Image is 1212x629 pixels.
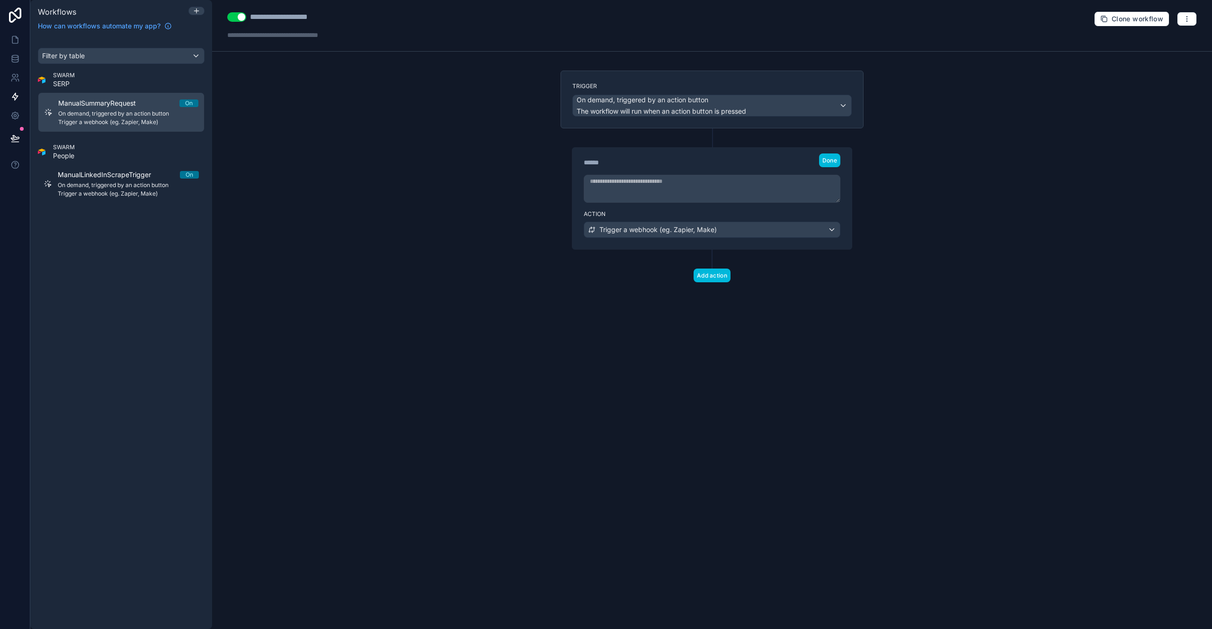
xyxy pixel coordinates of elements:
[584,210,840,218] label: Action
[34,21,176,31] a: How can workflows automate my app?
[577,107,746,115] span: The workflow will run when an action button is pressed
[38,21,160,31] span: How can workflows automate my app?
[572,82,852,90] label: Trigger
[694,269,731,282] button: Add action
[822,157,837,164] span: Done
[38,7,76,17] span: Workflows
[577,95,708,105] span: On demand, triggered by an action button
[1112,15,1163,23] span: Clone workflow
[599,225,717,234] span: Trigger a webhook (eg. Zapier, Make)
[572,95,852,117] button: On demand, triggered by an action buttonThe workflow will run when an action button is pressed
[584,222,840,238] button: Trigger a webhook (eg. Zapier, Make)
[1094,11,1169,27] button: Clone workflow
[819,153,840,167] button: Done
